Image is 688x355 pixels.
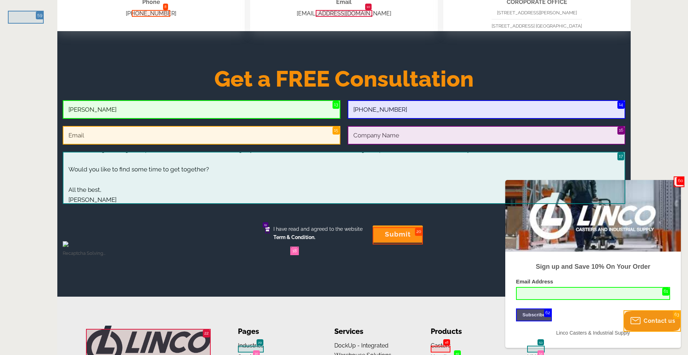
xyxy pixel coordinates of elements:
a: Casters [431,342,451,349]
li: Pages [238,326,313,337]
span: Linco Casters & Industrial Supply [51,150,125,156]
a: Industries [238,342,264,349]
input: submit [373,225,423,243]
li: Services [334,326,409,337]
span: I have read and agreed to the website [270,225,363,242]
input: Subscribe [11,128,47,141]
strong: Term & Condition. [273,234,315,240]
h2: Get a FREE Consultation [57,70,631,88]
a: [PHONE_NUMBER] [126,10,176,17]
span: Contact us [644,317,675,324]
strong: Sign up and Save 10% On Your Order [30,83,145,90]
img: loader.gif [63,241,68,247]
div: Recaptcha Solving... [63,249,620,257]
button: Contact us [623,310,681,332]
input: I have read and agreed to the websiteTerm & Condition. [265,227,270,232]
label: Email Address [11,98,165,107]
iframe: reCAPTCHA [63,211,172,239]
a: Blickle [527,342,544,349]
a: [EMAIL_ADDRESS][DOMAIN_NAME] [297,10,391,17]
span: [STREET_ADDRESS][PERSON_NAME] [497,10,577,15]
span: [STREET_ADDRESS] [GEOGRAPHIC_DATA] [492,23,582,29]
li: Products [431,326,506,337]
button: Close [674,176,684,187]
